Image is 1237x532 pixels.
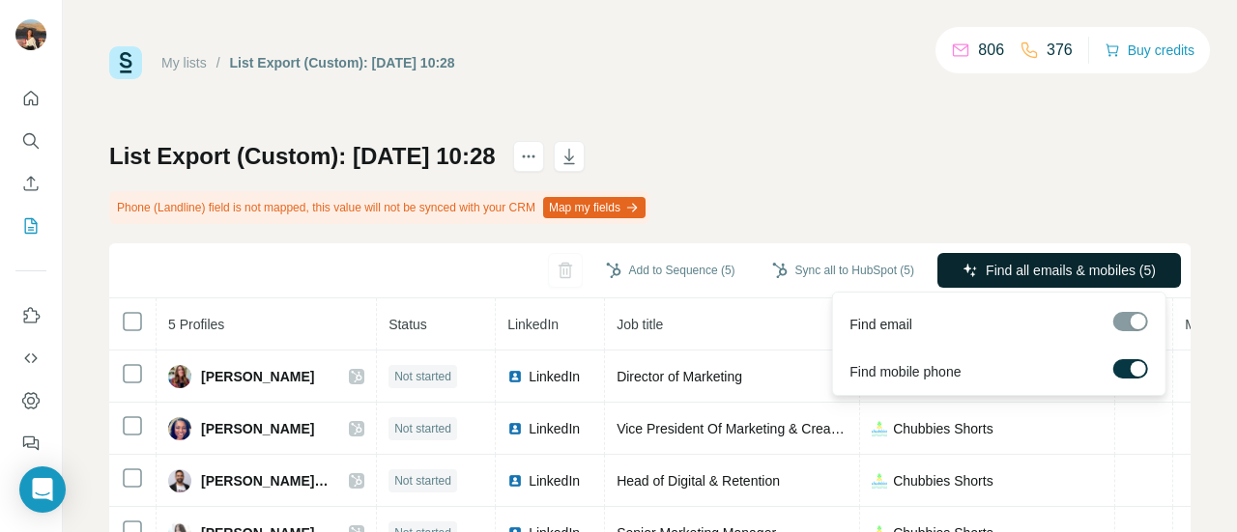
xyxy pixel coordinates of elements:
img: Avatar [168,469,191,492]
span: Not started [394,368,451,385]
img: company-logo [872,473,887,489]
span: Chubbies Shorts [893,471,993,490]
button: Feedback [15,426,46,461]
span: LinkedIn [507,317,559,332]
span: 5 Profiles [168,317,224,332]
span: Director of Marketing [617,369,742,384]
img: LinkedIn logo [507,473,523,489]
button: Search [15,124,46,158]
span: Not started [394,472,451,490]
span: Head of Digital & Retention [617,473,780,489]
span: Not started [394,420,451,437]
div: List Export (Custom): [DATE] 10:28 [230,53,455,72]
span: LinkedIn [529,419,580,438]
span: Status [388,317,427,332]
li: / [216,53,220,72]
button: Sync all to HubSpot (5) [759,256,928,285]
span: Mobile [1185,317,1224,332]
span: Chubbies Shorts [893,419,993,438]
span: LinkedIn [529,471,580,490]
img: Avatar [168,417,191,440]
h1: List Export (Custom): [DATE] 10:28 [109,141,496,172]
span: Find email [849,315,912,334]
img: company-logo [872,421,887,436]
span: [PERSON_NAME] [201,367,314,386]
button: Buy credits [1105,37,1194,64]
button: Quick start [15,81,46,116]
div: Open Intercom Messenger [19,466,66,513]
span: Vice President Of Marketing & Creative [617,421,851,436]
img: LinkedIn logo [507,421,523,436]
div: Phone (Landline) field is not mapped, this value will not be synced with your CRM [109,191,649,224]
img: LinkedIn logo [507,369,523,384]
img: Surfe Logo [109,46,142,79]
p: 376 [1047,39,1073,62]
img: Avatar [168,365,191,388]
span: Find all emails & mobiles (5) [986,261,1156,280]
span: [PERSON_NAME], MBA [201,471,330,490]
button: Map my fields [543,197,646,218]
a: My lists [161,55,207,70]
button: Use Surfe API [15,341,46,376]
img: Avatar [15,19,46,50]
button: Use Surfe on LinkedIn [15,298,46,333]
button: Enrich CSV [15,166,46,201]
span: LinkedIn [529,367,580,386]
button: Add to Sequence (5) [592,256,749,285]
span: Find mobile phone [849,362,961,381]
span: [PERSON_NAME] [201,419,314,438]
p: 806 [978,39,1004,62]
button: Find all emails & mobiles (5) [937,253,1181,288]
button: My lists [15,209,46,243]
span: Job title [617,317,663,332]
button: actions [513,141,544,172]
button: Dashboard [15,383,46,418]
